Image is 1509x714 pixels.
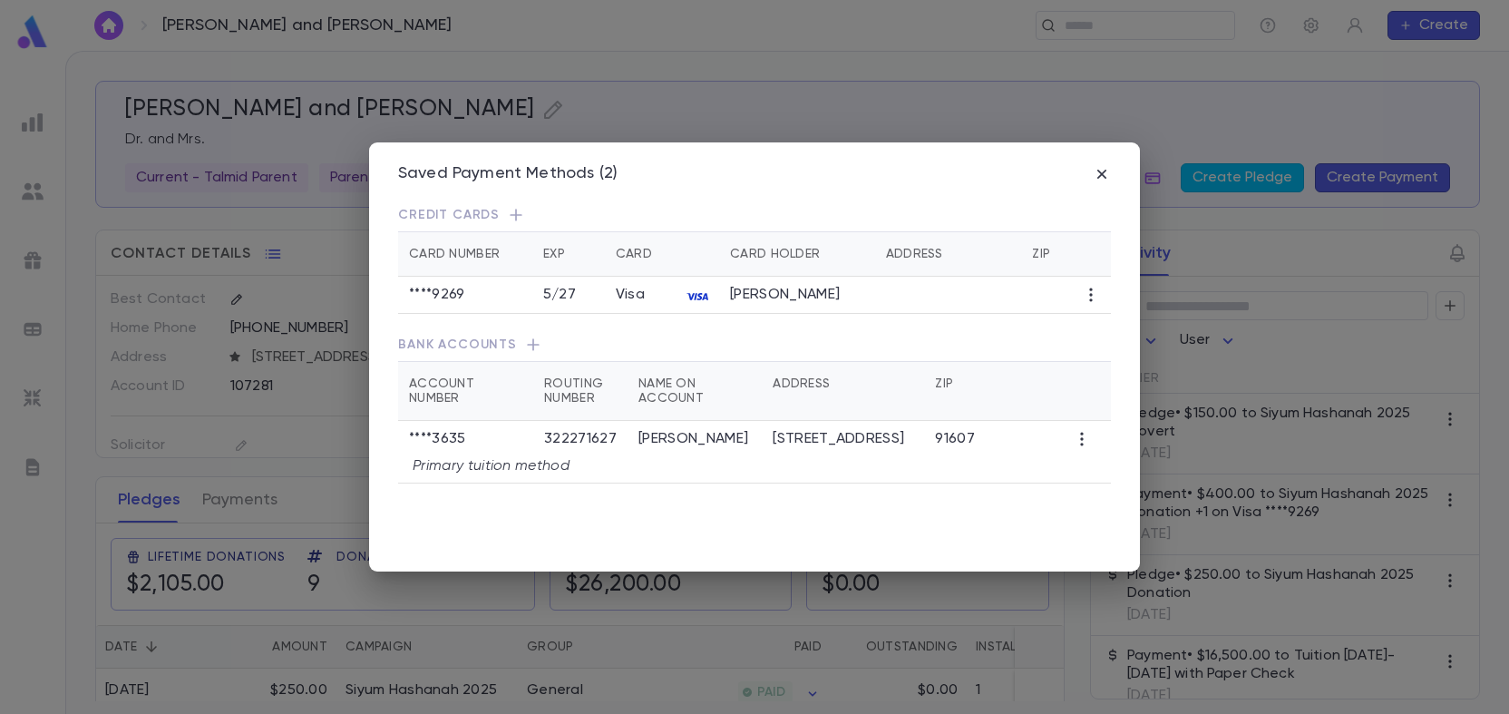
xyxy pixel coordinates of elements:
[628,421,762,458] td: [PERSON_NAME]
[924,362,1061,421] th: Zip
[398,457,1111,484] td: Primary tuition method
[762,421,924,458] td: [STREET_ADDRESS]
[532,232,605,277] th: Exp
[398,208,500,222] span: Credit Cards
[924,421,1061,458] td: 91607
[719,232,875,277] th: Card Holder
[533,421,628,458] td: 322271627
[762,362,924,421] th: Address
[719,277,875,314] td: [PERSON_NAME]
[533,362,628,421] th: Routing Number
[398,164,618,184] div: Saved Payment Methods (2)
[398,232,532,277] th: Card Number
[605,232,719,277] th: Card
[543,286,594,304] p: 5 / 27
[628,362,762,421] th: Name on Account
[398,337,517,352] span: Bank Accounts
[875,232,1022,277] th: Address
[1021,232,1071,277] th: Zip
[616,286,708,304] div: Visa
[398,362,533,421] th: Account Number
